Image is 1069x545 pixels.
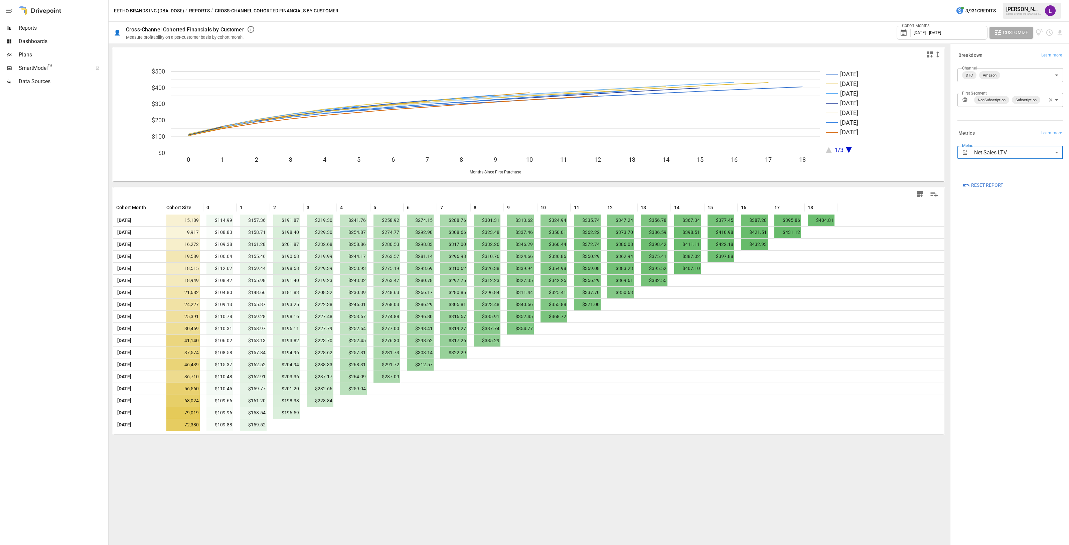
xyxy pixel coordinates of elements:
span: $258.86 [340,239,367,250]
span: $196.11 [273,323,300,334]
span: $298.62 [407,335,434,347]
span: Plans [19,51,107,59]
div: A chart. [113,61,945,181]
span: $191.40 [273,275,300,286]
span: $386.08 [607,239,634,250]
span: $161.28 [240,239,267,250]
span: [DATE] [116,311,132,322]
span: $237.17 [307,371,333,383]
span: $371.00 [574,299,601,310]
span: $317.26 [440,335,467,347]
span: $106.64 [206,251,233,262]
span: $114.99 [206,215,233,226]
span: $232.68 [307,239,333,250]
span: [DATE] [116,347,132,359]
span: $104.80 [206,287,233,298]
span: $219.23 [307,275,333,286]
span: $340.66 [507,299,534,310]
span: $208.32 [307,287,333,298]
span: $346.29 [507,239,534,250]
span: 19,589 [166,251,200,262]
span: $115.37 [206,359,233,371]
span: $229.39 [307,263,333,274]
span: $298.83 [407,239,434,250]
span: $109.38 [206,239,233,250]
span: 3 [307,204,309,211]
span: 14 [674,204,679,211]
text: $500 [152,68,165,75]
text: [DATE] [840,109,858,116]
span: $281.14 [407,251,434,262]
span: $422.18 [708,239,734,250]
text: $300 [152,100,165,107]
div: Libby Knowles [1045,5,1056,16]
span: $382.55 [641,275,667,286]
span: $198.40 [273,227,300,238]
span: $227.79 [307,323,333,334]
text: 11 [560,156,567,163]
span: $258.92 [373,215,400,226]
h6: Breakdown [958,52,982,59]
span: Learn more [1041,52,1062,59]
span: $324.94 [541,215,567,226]
span: $323.48 [474,299,500,310]
span: $162.52 [240,359,267,371]
span: $275.19 [373,263,400,274]
span: 18 [808,204,813,211]
div: / [185,7,188,15]
span: 18,949 [166,275,200,286]
span: $350.63 [607,287,634,298]
span: $312.23 [474,275,500,286]
span: $395.86 [774,215,801,226]
span: $153.13 [240,335,267,347]
span: $298.41 [407,323,434,334]
span: 36,710 [166,371,200,383]
span: [DATE] - [DATE] [914,30,941,35]
span: $387.28 [741,215,768,226]
span: $301.31 [474,215,500,226]
span: $227.48 [307,311,333,322]
span: $339.94 [507,263,534,274]
label: Channel [962,65,977,71]
text: [DATE] [840,100,858,107]
span: $252.45 [340,335,367,347]
text: 1 [221,156,224,163]
span: 15,189 [166,215,200,226]
span: $377.45 [708,215,734,226]
span: $190.68 [273,251,300,262]
span: $108.58 [206,347,233,359]
text: $0 [158,149,165,156]
span: $398.42 [641,239,667,250]
span: 7 [440,204,443,211]
button: Reports [189,7,210,15]
span: Customize [1003,28,1028,37]
span: $280.53 [373,239,400,250]
span: 2 [273,204,276,211]
span: $203.36 [273,371,300,383]
span: $110.31 [206,323,233,334]
span: $157.36 [240,215,267,226]
span: [DATE] [116,371,132,383]
span: $158.71 [240,227,267,238]
span: $252.54 [340,323,367,334]
span: $292.98 [407,227,434,238]
span: $193.25 [273,299,300,310]
div: 👤 [114,29,121,36]
span: Reset Report [971,181,1003,189]
span: $254.87 [340,227,367,238]
span: Learn more [1041,130,1062,137]
text: $400 [152,84,165,91]
span: $297.75 [440,275,467,286]
text: [DATE] [840,119,858,126]
text: 4 [323,156,326,163]
button: Eetho Brands Inc (DBA: Dose) [114,7,184,15]
span: 12 [607,204,613,211]
span: $319.27 [440,323,467,334]
span: $296.84 [474,287,500,298]
span: $280.85 [440,287,467,298]
span: [DATE] [116,251,132,262]
div: Measure profitability on a per-customer basis by cohort month. [126,35,244,40]
text: 14 [663,156,669,163]
span: $337.74 [474,323,500,334]
span: $268.03 [373,299,400,310]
